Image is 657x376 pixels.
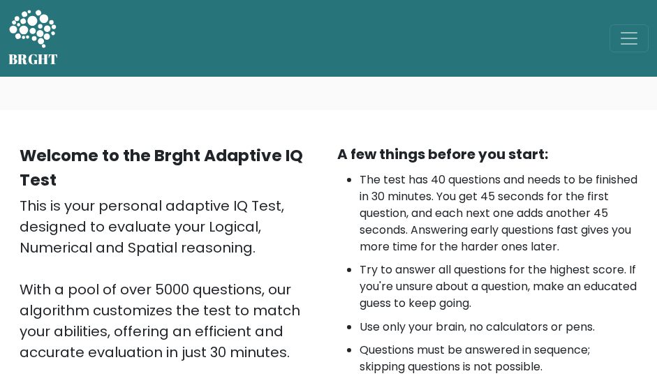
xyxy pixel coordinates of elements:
[360,172,638,255] li: The test has 40 questions and needs to be finished in 30 minutes. You get 45 seconds for the firs...
[610,24,649,52] button: Toggle navigation
[360,342,638,375] li: Questions must be answered in sequence; skipping questions is not possible.
[8,51,59,68] h5: BRGHT
[360,262,638,312] li: Try to answer all questions for the highest score. If you're unsure about a question, make an edu...
[337,144,638,165] div: A few things before you start:
[360,319,638,336] li: Use only your brain, no calculators or pens.
[8,6,59,71] a: BRGHT
[20,144,303,191] b: Welcome to the Brght Adaptive IQ Test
